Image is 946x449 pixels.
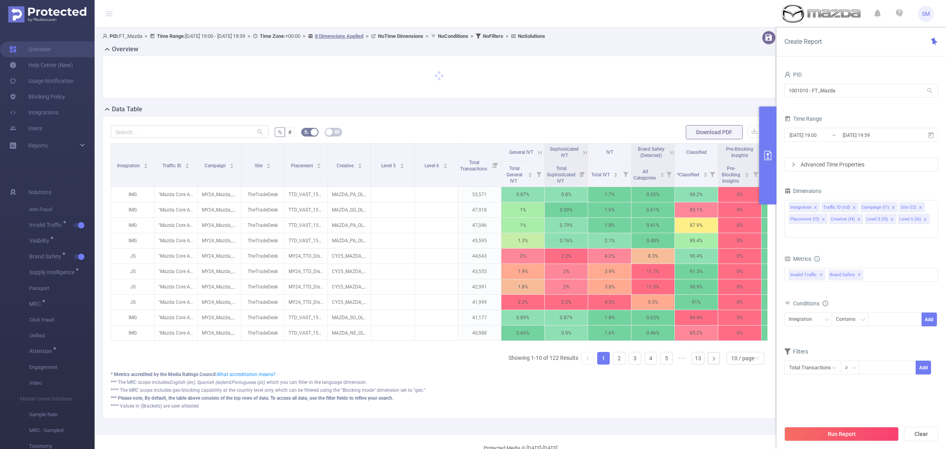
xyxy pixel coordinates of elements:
p: 4.2% [588,249,631,264]
span: Brand Safety [828,270,863,280]
a: Overview [9,41,51,57]
div: Level 6 (l6) [899,214,921,224]
p: IMG [111,233,154,248]
p: MY24_Mazda_TTD_Display_Offers [235828] [198,249,241,264]
p: TheTradeDesk [241,202,284,217]
i: icon: close [814,206,818,210]
i: icon: user [784,71,791,78]
span: Visibility [29,238,52,243]
p: 0% [718,264,761,279]
i: icon: caret-up [230,162,234,165]
li: 1 [597,352,610,365]
p: TheTradeDesk [241,295,284,310]
p: "Mazda Core Ad Plan" [28013] [155,279,197,294]
p: 0.79% [545,218,588,233]
span: Site [255,163,264,168]
p: 0% [718,187,761,202]
p: 0% [762,202,804,217]
b: Time Range: [157,33,185,39]
span: Time Range [784,116,822,122]
a: Integrations [9,105,58,120]
p: MAZDA_SO_OLV_DealerBucket2_15s.zip [4842599] [328,202,371,217]
p: 90.4% [675,249,718,264]
a: Help Center (New) [9,57,73,73]
p: 0.55% [631,187,674,202]
li: 5 [660,352,673,365]
i: icon: caret-down [358,165,362,168]
p: 0% [762,264,804,279]
button: Clear [904,427,938,441]
span: MRC - Sampled [29,423,95,438]
input: End date [842,130,906,140]
p: 87.9% [675,218,718,233]
i: icon: close [891,206,895,210]
h2: Data Table [112,105,142,114]
b: No Filters [483,33,503,39]
span: General IVT [509,150,533,155]
div: Placement (l3) [790,214,819,224]
li: Creative (l4) [829,214,863,224]
span: % [278,129,282,135]
span: Engagement [29,359,95,375]
div: Integration [790,202,812,213]
div: Site (l2) [901,202,916,213]
span: ✕ [858,270,861,280]
li: Level 6 (l6) [898,214,929,224]
div: Sort [528,171,533,176]
p: 0.61% [631,202,674,217]
span: Total IVT [591,172,611,178]
p: MY24_Mazda_TTD_Display_Offers [235828] [198,264,241,279]
b: No Conditions [438,33,468,39]
p: CY25_MAZDA_PA_DISPLAY_DealerBucket4_320x50.zip [5210917] [328,249,371,264]
i: icon: left [585,356,590,361]
li: Traffic ID (tid) [821,202,858,212]
p: TheTradeDesk [241,218,284,233]
span: Unified [29,328,95,344]
span: Dimensions [784,188,821,194]
span: Attention [29,348,55,354]
a: 2 [613,352,625,364]
i: Filter menu [490,144,501,187]
p: "Mazda Core Ad Plan" [28013] [155,218,197,233]
li: Next Page [708,352,720,365]
p: MY24_Mazda_TTD_Video_Offers [231124] [198,202,241,217]
p: TheTradeDesk [241,264,284,279]
p: 2% [501,249,544,264]
p: TTD_VAST_15s_OLV_AdGroup [8141800] [285,233,328,248]
span: Conditions [793,300,828,307]
p: MY24_TTD_Display_320x50_AdGroup [8290435] [285,249,328,264]
div: ≥ [845,361,853,374]
p: 91.3% [675,264,718,279]
i: icon: caret-up [144,162,148,165]
li: 3 [629,352,641,365]
b: Time Zone: [260,33,285,39]
a: 4 [645,352,657,364]
i: icon: caret-down [443,165,447,168]
p: 0% [718,202,761,217]
p: 8.3% [631,249,674,264]
i: icon: user [102,34,110,39]
p: 1.3% [501,233,544,248]
i: icon: caret-down [660,174,664,176]
p: 2.1% [588,233,631,248]
p: 43,555 [458,264,501,279]
i: Filter menu [663,161,674,187]
p: 45,595 [458,233,501,248]
p: 0% [762,249,804,264]
a: Users [9,120,42,136]
i: icon: caret-down [185,165,190,168]
i: icon: caret-down [400,165,404,168]
i: Filter menu [577,161,588,187]
p: 3.9% [588,264,631,279]
div: Integration [789,313,818,326]
span: > [142,33,150,39]
i: icon: close [918,206,922,210]
li: 13 [692,352,704,365]
p: CY25_MAZDA_SO_DISPLAY_DealerBucket2_320x50.zip [5210925] [328,295,371,310]
span: Sample Rate [29,407,95,423]
span: SM [922,6,930,22]
div: Sort [660,171,665,176]
p: 0.87% [501,187,544,202]
span: Brand Safety (Detected) [638,146,665,158]
p: IMG [111,187,154,202]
